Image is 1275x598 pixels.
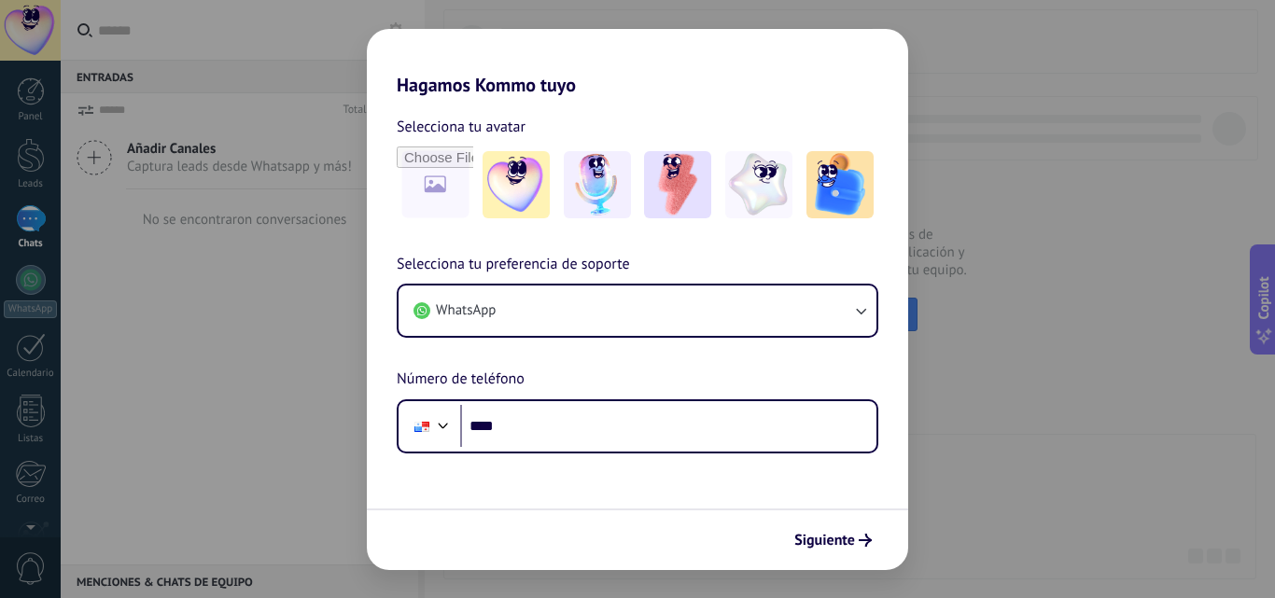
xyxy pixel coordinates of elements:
[397,115,525,139] span: Selecciona tu avatar
[397,253,630,277] span: Selecciona tu preferencia de soporte
[794,534,855,547] span: Siguiente
[786,524,880,556] button: Siguiente
[367,29,908,96] h2: Hagamos Kommo tuyo
[564,151,631,218] img: -2.jpeg
[644,151,711,218] img: -3.jpeg
[404,407,440,446] div: Panama: + 507
[397,368,525,392] span: Número de teléfono
[399,285,876,336] button: WhatsApp
[806,151,874,218] img: -5.jpeg
[725,151,792,218] img: -4.jpeg
[483,151,550,218] img: -1.jpeg
[436,301,496,320] span: WhatsApp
